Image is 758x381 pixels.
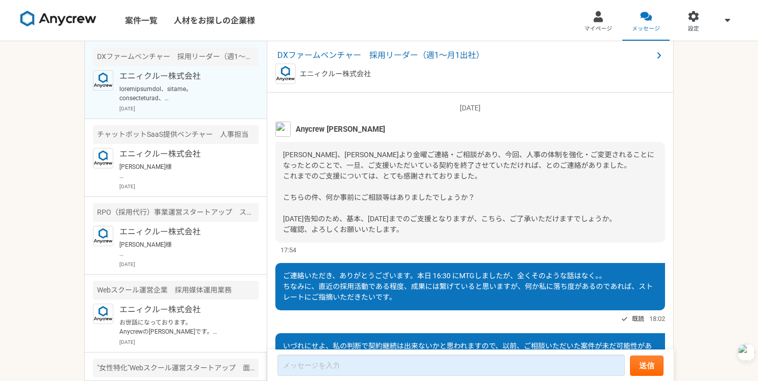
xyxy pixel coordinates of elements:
[119,148,245,160] p: エニィクルー株式会社
[688,25,699,33] span: 設定
[119,70,245,82] p: エニィクルー株式会社
[93,359,259,377] div: "女性特化"Webスクール運営スタートアップ 面接業務
[93,47,259,66] div: DXファームベンチャー 採用リーダー（週1〜月1出社）
[283,151,654,233] span: [PERSON_NAME]、[PERSON_NAME]より金曜ご連絡・ご相談があり、今回、人事の体制を強化・ご変更されることになったとのことで、一旦、ご支援いただいている契約を終了させていただけ...
[630,356,664,376] button: 送信
[93,304,113,324] img: logo_text_blue_01.png
[296,124,385,135] span: Anycrew [PERSON_NAME]
[20,11,97,27] img: 8DqYSo04kwAAAAASUVORK5CYII=
[632,313,644,325] span: 既読
[283,342,652,361] span: いづれにせよ、私の判断で契約継続は出来ないかと思われますので、以前、ご相談いただいた案件が未だ可能性があるのでしたら、そちらを受けたいですし、新規で案件があるようでしたらご提案いだけますと幸いです。
[93,226,113,246] img: logo_text_blue_01.png
[119,84,245,103] p: loremipsumdol、sitame。 consecteturad、elitseddoeiusmodtemporincididuntutlabo、etdoloremagnaaliquaeni...
[275,64,296,84] img: logo_text_blue_01.png
[300,69,371,79] p: エニィクルー株式会社
[283,272,653,301] span: ご連絡いただき、ありがとうございます。本日 16:30 にMTGしましたが、全くそのような話はなく。。 ちなみに、直近の採用活動である程度、成果には繋げていると思いますが、何か私に落ち度があるの...
[119,338,259,346] p: [DATE]
[119,162,245,181] p: [PERSON_NAME]様 ご連絡いただき、ありがとうございます。 こちらの件につきまして、承知いたしました。 取り急ぎの対応となり、大変恐縮ではございますが、 何卒、宜しくお願いいたします。
[119,226,245,238] p: エニィクルー株式会社
[649,314,665,324] span: 18:02
[275,103,665,113] p: [DATE]
[93,281,259,300] div: Webスクール運営企業 採用媒体運用業務
[93,148,113,168] img: logo_text_blue_01.png
[632,25,660,33] span: メッセージ
[119,183,259,190] p: [DATE]
[119,240,245,258] p: [PERSON_NAME]様 ご連絡いただき、ありがとうございます。 別件につきまして、承知いたしました。 取り急ぎの対応となり、大変恐縮ではございますが、 引き続き何卒、宜しくお願いいたします。
[275,122,291,137] img: MHYT8150_2.jpg
[119,260,259,268] p: [DATE]
[119,318,245,336] p: お世話になっております。 Anycrewの[PERSON_NAME]です。 ご経歴を拝見させていただき、お声がけさせていただきました。 こちらの案件の応募はいかがでしょうか？ 必須スキル面をご確...
[119,304,245,316] p: エニィクルー株式会社
[93,203,259,222] div: RPO（採用代行）事業運営スタートアップ スカウト・クライアント対応
[119,105,259,112] p: [DATE]
[93,70,113,91] img: logo_text_blue_01.png
[93,125,259,144] div: チャットボットSaaS提供ベンチャー 人事担当
[584,25,612,33] span: マイページ
[277,49,653,62] span: DXファームベンチャー 採用リーダー（週1〜月1出社）
[280,245,296,255] span: 17:54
